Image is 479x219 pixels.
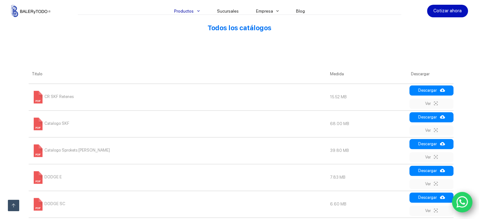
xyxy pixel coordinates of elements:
[8,200,19,211] a: Ir arriba
[409,125,453,135] a: Ver
[11,5,50,17] img: Balerytodo
[32,94,74,99] a: CR SKF Retenes
[409,112,453,122] a: Descargar
[409,206,453,216] a: Ver
[408,65,457,84] th: Descargar
[409,179,453,189] a: Ver
[327,164,408,191] td: 7.83 MB
[409,85,453,95] a: Descargar
[327,65,408,84] th: Medida
[32,201,65,206] a: DODGE SC
[409,193,453,203] a: Descargar
[427,5,468,17] a: Cotizar ahora
[327,137,408,164] td: 39.80 MB
[409,152,453,162] a: Ver
[32,175,62,179] a: DODGE E
[327,191,408,217] td: 6.60 MB
[327,110,408,137] td: 68.00 MB
[208,24,271,32] strong: Todos los catálogos
[409,166,453,176] a: Descargar
[452,192,473,213] a: WhatsApp
[32,148,110,153] a: Catalogo Sprokets [PERSON_NAME]
[29,65,327,84] th: Titulo
[327,84,408,110] td: 15.52 MB
[32,121,69,126] a: Catalogo SKF
[409,139,453,149] a: Descargar
[409,99,453,109] a: Ver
